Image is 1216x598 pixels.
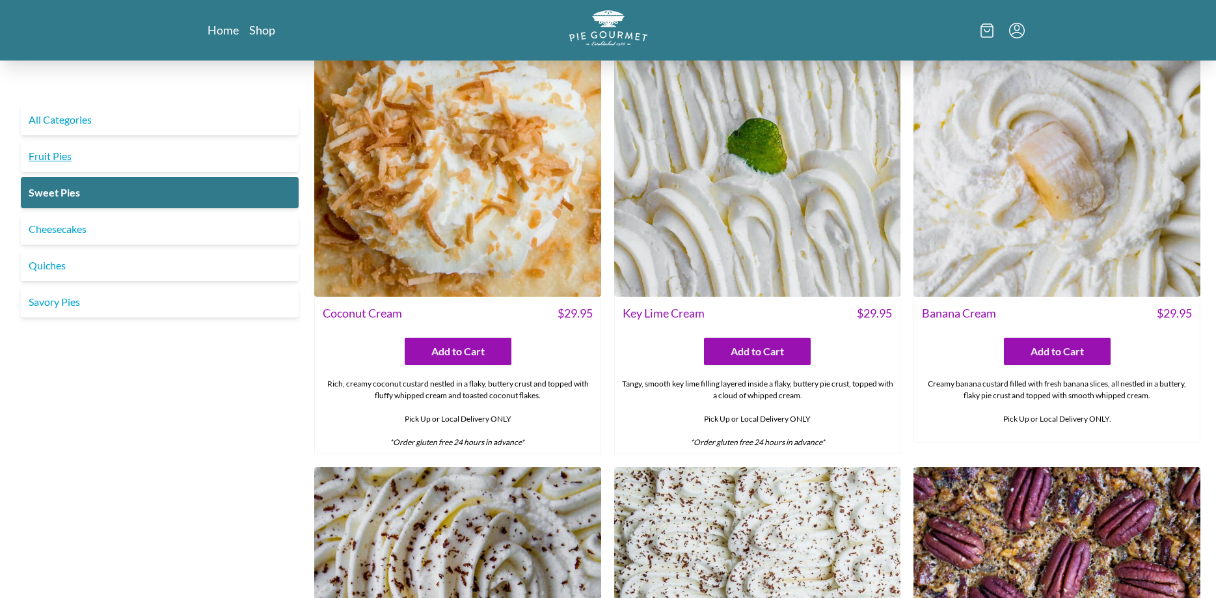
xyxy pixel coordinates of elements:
[208,22,239,38] a: Home
[21,286,299,318] a: Savory Pies
[857,305,892,322] span: $ 29.95
[314,10,601,297] img: Coconut Cream
[913,10,1200,297] img: Banana Cream
[615,373,900,454] div: Tangy, smooth key lime filling layered inside a flaky, buttery pie crust, topped with a cloud of ...
[1157,305,1192,322] span: $ 29.95
[390,437,524,447] em: *Order gluten free 24 hours in advance*
[21,250,299,281] a: Quiches
[431,344,485,359] span: Add to Cart
[1009,23,1025,38] button: Menu
[623,305,705,322] span: Key Lime Cream
[315,373,601,454] div: Rich, creamy coconut custard nestled in a flaky, buttery crust and topped with fluffy whipped cre...
[405,338,511,365] button: Add to Cart
[323,305,402,322] span: Coconut Cream
[558,305,593,322] span: $ 29.95
[914,373,1200,442] div: Creamy banana custard filled with fresh banana slices, all nestled in a buttery, flaky pie crust ...
[21,213,299,245] a: Cheesecakes
[1004,338,1111,365] button: Add to Cart
[21,177,299,208] a: Sweet Pies
[614,10,901,297] img: Key Lime Cream
[704,338,811,365] button: Add to Cart
[1031,344,1084,359] span: Add to Cart
[731,344,784,359] span: Add to Cart
[569,10,647,50] a: Logo
[21,104,299,135] a: All Categories
[690,437,825,447] em: *Order gluten free 24 hours in advance*
[249,22,275,38] a: Shop
[21,141,299,172] a: Fruit Pies
[922,305,996,322] span: Banana Cream
[569,10,647,46] img: logo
